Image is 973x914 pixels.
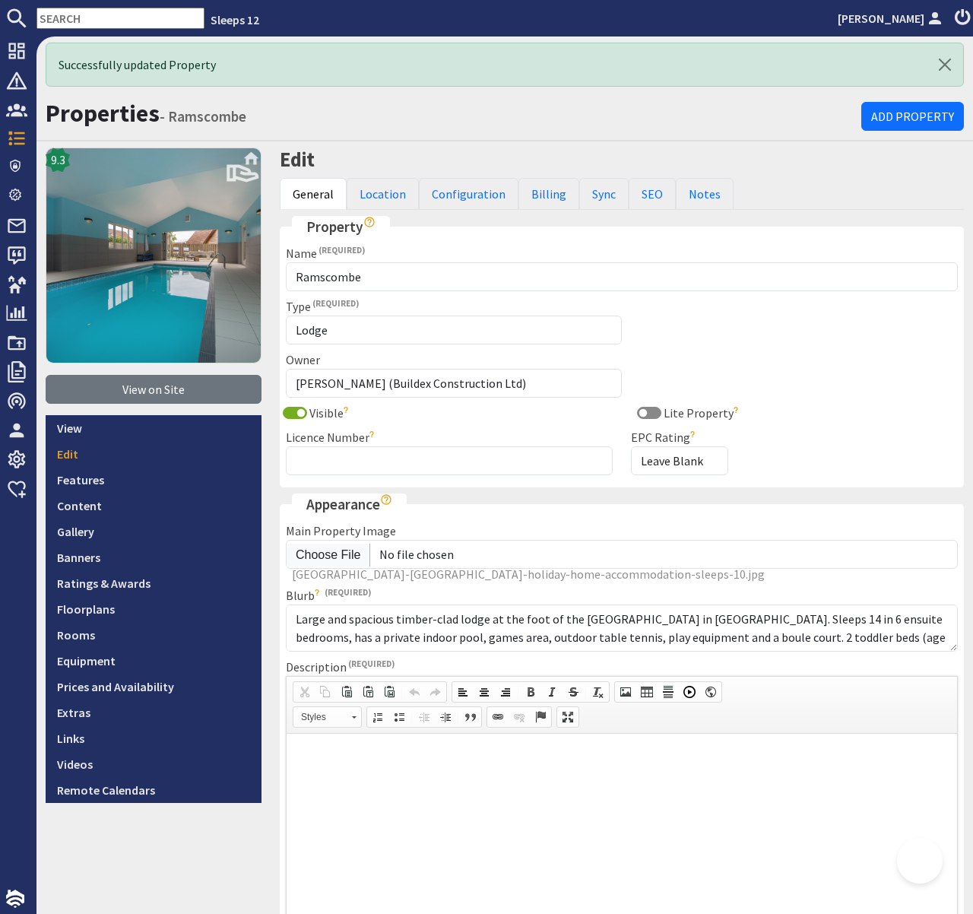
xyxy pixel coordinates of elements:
a: Links [46,725,261,751]
i: Show hints [363,216,376,228]
a: Add Property [861,102,964,131]
label: Name [286,246,365,261]
a: Sync [579,178,629,210]
a: Paste from Word [379,682,400,702]
label: Lite Property [661,405,742,421]
a: Block Quote [460,707,481,727]
span: Styles [293,707,347,727]
a: Insert/Remove Bulleted List [388,707,410,727]
span: 9.3 [51,151,65,169]
h2: Edit [280,148,964,172]
a: Link [487,707,509,727]
a: Extras [46,700,261,725]
a: Cut [293,682,315,702]
a: Styles [293,706,362,728]
a: Paste [336,682,357,702]
a: Equipment [46,648,261,674]
span: [GEOGRAPHIC_DATA]-[GEOGRAPHIC_DATA]-holiday-home-accommodation-sleeps-10.jpg [292,566,765,582]
a: Align Left [452,682,474,702]
label: EPC Rating [631,430,699,445]
a: View on Site [46,375,261,404]
a: Copy [315,682,336,702]
a: Features [46,467,261,493]
a: Videos [46,751,261,777]
a: Floorplans [46,596,261,622]
a: Italic [541,682,563,702]
label: Type [286,299,359,314]
legend: Appearance [292,493,407,516]
a: Remote Calendars [46,777,261,803]
a: Edit [46,441,261,467]
a: Decrease Indent [414,707,435,727]
a: Notes [676,178,734,210]
textarea: Large and spacious timber-clad lodge at the foot of the [GEOGRAPHIC_DATA] in [GEOGRAPHIC_DATA]. S... [286,605,958,652]
a: [PERSON_NAME] [838,9,946,27]
a: Unlink [509,707,530,727]
div: Successfully updated Property [46,43,964,87]
a: Increase Indent [435,707,456,727]
a: Properties [46,98,160,129]
a: Insert Horizontal Line [658,682,679,702]
a: Insert/Remove Numbered List [367,707,388,727]
a: Remove Format [588,682,609,702]
iframe: Toggle Customer Support [897,838,943,884]
a: Redo [425,682,446,702]
label: Blurb [286,588,371,603]
a: Billing [518,178,579,210]
a: Ratings & Awards [46,570,261,596]
label: Description [286,659,395,674]
a: Strikethrough [563,682,584,702]
label: Owner [286,352,320,367]
a: 9.3 [46,148,261,375]
legend: Property [292,216,390,238]
a: View [46,415,261,441]
label: Visible [307,405,352,421]
label: Licence Number [286,430,378,445]
a: General [280,178,347,210]
a: Paste as plain text [357,682,379,702]
a: Banners [46,544,261,570]
small: - Ramscombe [160,107,246,125]
i: Show hints [380,493,392,506]
a: Maximize [557,707,578,727]
a: Rooms [46,622,261,648]
a: Location [347,178,419,210]
a: IFrame [700,682,721,702]
a: Bold [520,682,541,702]
a: Table [636,682,658,702]
a: Sleeps 12 [211,12,259,27]
a: Configuration [419,178,518,210]
a: Content [46,493,261,519]
a: Image [615,682,636,702]
a: Anchor [530,707,551,727]
a: Gallery [46,519,261,544]
a: Center [474,682,495,702]
a: Insert a Youtube, Vimeo or Dailymotion video [679,682,700,702]
a: SEO [629,178,676,210]
a: Align Right [495,682,516,702]
input: SEARCH [36,8,204,29]
a: Undo [404,682,425,702]
a: Prices and Availability [46,674,261,700]
label: Main Property Image [286,523,396,538]
img: staytech_i_w-64f4e8e9ee0a9c174fd5317b4b171b261742d2d393467e5bdba4413f4f884c10.svg [6,890,24,908]
img: Ramscombe's icon [46,148,261,363]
